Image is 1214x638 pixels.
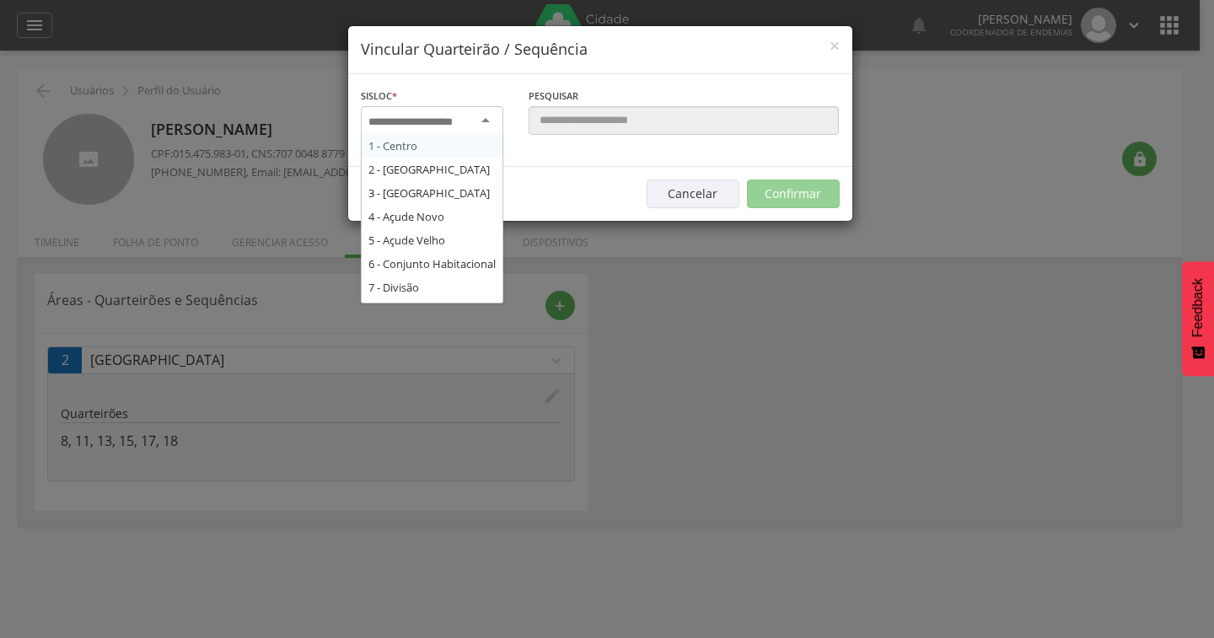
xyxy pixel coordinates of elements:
[362,299,502,323] div: 8 - Fátima
[647,180,739,208] button: Cancelar
[362,252,502,276] div: 6 - Conjunto Habitacional
[362,205,502,228] div: 4 - Açude Novo
[529,89,578,102] span: Pesquisar
[362,228,502,252] div: 5 - Açude Velho
[830,37,840,55] button: Close
[362,276,502,299] div: 7 - Divisão
[1182,261,1214,376] button: Feedback - Mostrar pesquisa
[362,134,502,158] div: 1 - Centro
[362,158,502,181] div: 2 - [GEOGRAPHIC_DATA]
[362,181,502,205] div: 3 - [GEOGRAPHIC_DATA]
[361,39,840,61] h4: Vincular Quarteirão / Sequência
[361,89,392,102] span: Sisloc
[747,180,840,208] button: Confirmar
[1190,278,1206,337] span: Feedback
[830,34,840,57] span: ×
